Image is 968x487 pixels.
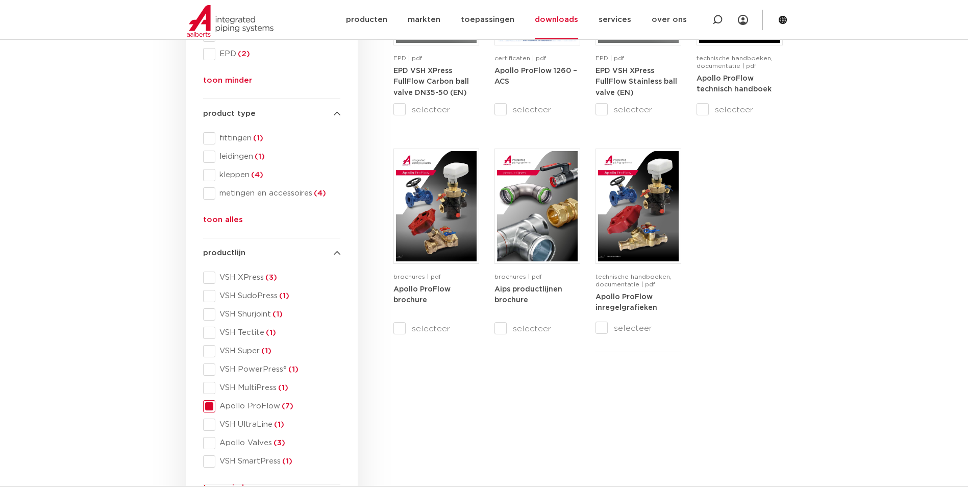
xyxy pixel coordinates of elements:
span: metingen en accessoires [215,188,340,199]
label: selecteer [595,104,681,116]
span: (3) [272,439,285,447]
div: metingen en accessoires(4) [203,187,340,200]
span: (1) [287,366,299,373]
label: selecteer [494,104,580,116]
label: selecteer [494,323,580,335]
span: VSH Tectite [215,328,340,338]
span: (4) [312,189,326,197]
span: leidingen [215,152,340,162]
a: Apollo ProFlow technisch handboek [697,75,772,93]
span: Apollo Valves [215,438,340,448]
span: (3) [264,274,277,281]
span: VSH XPress [215,273,340,283]
div: kleppen(4) [203,169,340,181]
div: fittingen(1) [203,132,340,144]
div: VSH SudoPress(1) [203,290,340,302]
span: (1) [278,292,289,300]
h4: product type [203,108,340,120]
span: certificaten | pdf [494,55,546,61]
div: VSH SmartPress(1) [203,455,340,468]
label: selecteer [595,322,681,334]
span: (1) [281,457,292,465]
a: Apollo ProFlow inregelgrafieken [595,293,657,312]
img: Apollo-ProFlow_A4FlowCharts_5009941-2022-1.0_NL-pdf.jpg [598,151,679,261]
div: VSH MultiPress(1) [203,382,340,394]
a: Aips productlijnen brochure [494,285,562,304]
span: (7) [280,402,293,410]
span: (1) [272,421,284,428]
div: VSH Tectite(1) [203,327,340,339]
a: Apollo ProFlow brochure [393,285,451,304]
span: EPD | pdf [595,55,624,61]
span: VSH PowerPress® [215,364,340,375]
span: kleppen [215,170,340,180]
span: (1) [253,153,265,160]
div: VSH UltraLine(1) [203,419,340,431]
div: Apollo ProFlow(7) [203,400,340,412]
button: toon alles [203,214,243,230]
img: Aips-Product-lines_A4SuperHero-5010346-2024_1.1_NL-pdf.jpg [497,151,578,261]
span: (1) [264,329,276,336]
span: brochures | pdf [494,274,542,280]
a: Apollo ProFlow 1260 – ACS [494,67,577,86]
div: VSH Super(1) [203,345,340,357]
div: VSH Shurjoint(1) [203,308,340,321]
span: (1) [252,134,263,142]
span: (1) [260,347,271,355]
span: VSH SmartPress [215,456,340,467]
span: (1) [277,384,288,392]
div: leidingen(1) [203,151,340,163]
span: (1) [271,310,283,318]
strong: Aips productlijnen brochure [494,286,562,304]
div: VSH PowerPress®(1) [203,363,340,376]
span: Apollo ProFlow [215,401,340,411]
span: VSH UltraLine [215,420,340,430]
span: VSH MultiPress [215,383,340,393]
label: selecteer [393,323,479,335]
strong: Apollo ProFlow brochure [393,286,451,304]
span: technische handboeken, documentatie | pdf [697,55,773,69]
h4: productlijn [203,247,340,259]
button: toon minder [203,75,252,91]
span: VSH Shurjoint [215,309,340,320]
a: EPD VSH XPress FullFlow Stainless ball valve (EN) [595,67,677,96]
label: selecteer [697,104,782,116]
label: selecteer [393,104,479,116]
span: fittingen [215,133,340,143]
div: Apollo Valves(3) [203,437,340,449]
span: (4) [250,171,263,179]
span: VSH Super [215,346,340,356]
a: EPD VSH XPress FullFlow Carbon ball valve DN35-50 (EN) [393,67,469,96]
img: Apollo-Proflow_A4Brochure_5007508-2021_1.0_NL-1-pdf.jpg [396,151,477,261]
span: EPD [215,49,340,59]
div: EPD(2) [203,48,340,60]
span: (2) [236,50,250,58]
strong: Apollo ProFlow technisch handboek [697,75,772,93]
span: VSH SudoPress [215,291,340,301]
span: EPD | pdf [393,55,422,61]
span: brochures | pdf [393,274,441,280]
span: technische handboeken, documentatie | pdf [595,274,672,287]
div: VSH XPress(3) [203,272,340,284]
